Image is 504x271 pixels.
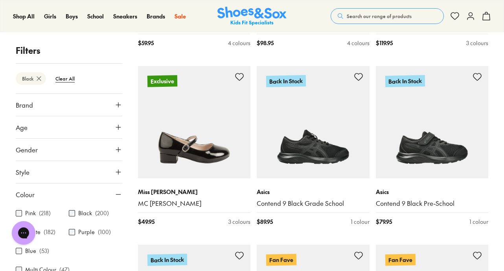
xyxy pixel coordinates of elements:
[16,123,28,132] span: Age
[16,183,122,205] button: Colour
[39,209,51,218] p: ( 218 )
[217,7,287,26] a: Shoes & Sox
[16,167,29,177] span: Style
[347,39,370,47] div: 4 colours
[257,188,370,196] p: Asics
[16,94,122,116] button: Brand
[257,66,370,179] a: Back In Stock
[87,12,104,20] a: School
[351,218,370,226] div: 1 colour
[16,145,38,154] span: Gender
[138,66,251,179] a: Exclusive
[138,39,154,47] span: $ 59.95
[8,218,39,247] iframe: Gorgias live chat messenger
[16,100,33,110] span: Brand
[13,12,35,20] a: Shop All
[25,247,36,255] label: Blue
[376,188,489,196] p: Asics
[376,199,489,208] a: Contend 9 Black Pre-School
[98,228,111,236] p: ( 100 )
[385,254,415,266] p: Fan Fave
[147,254,187,266] p: Back In Stock
[16,139,122,161] button: Gender
[228,218,250,226] div: 3 colours
[25,209,36,218] label: Pink
[217,7,287,26] img: SNS_Logo_Responsive.svg
[147,12,165,20] a: Brands
[138,199,251,208] a: MC [PERSON_NAME]
[78,209,92,218] label: Black
[376,218,392,226] span: $ 79.95
[376,66,489,179] a: Back In Stock
[44,228,55,236] p: ( 182 )
[331,8,444,24] button: Search our range of products
[39,247,49,255] p: ( 53 )
[266,254,296,266] p: Fan Fave
[16,44,122,57] p: Filters
[175,12,186,20] a: Sale
[469,218,488,226] div: 1 colour
[147,75,177,87] p: Exclusive
[95,209,109,218] p: ( 200 )
[347,13,412,20] span: Search our range of products
[266,75,306,87] p: Back In Stock
[138,218,155,226] span: $ 49.95
[16,190,35,199] span: Colour
[257,199,370,208] a: Contend 9 Black Grade School
[257,39,274,47] span: $ 98.95
[228,39,250,47] div: 4 colours
[44,12,56,20] a: Girls
[16,72,46,85] btn: Black
[16,116,122,138] button: Age
[257,218,273,226] span: $ 89.95
[138,188,251,196] p: Miss [PERSON_NAME]
[16,161,122,183] button: Style
[66,12,78,20] a: Boys
[466,39,488,47] div: 3 colours
[385,75,425,87] p: Back In Stock
[49,71,81,86] btn: Clear All
[376,39,393,47] span: $ 119.95
[113,12,137,20] a: Sneakers
[78,228,95,236] label: Purple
